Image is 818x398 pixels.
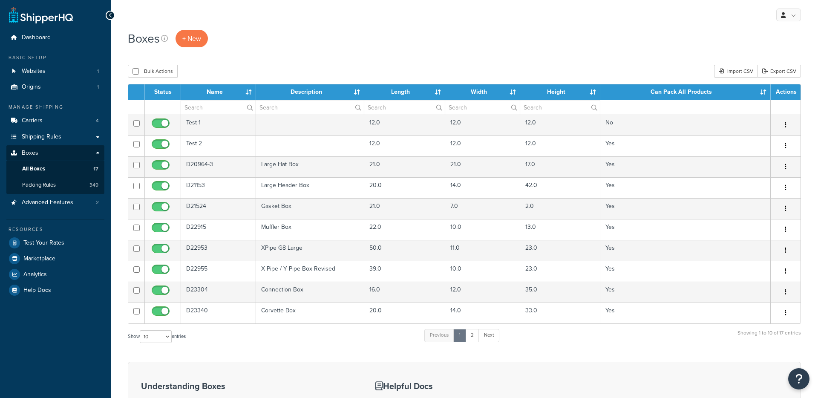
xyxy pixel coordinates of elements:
select: Showentries [140,330,172,343]
a: Dashboard [6,30,104,46]
td: 23.0 [520,240,600,261]
td: 12.0 [445,115,520,136]
th: Height : activate to sort column ascending [520,84,600,100]
a: Marketplace [6,251,104,266]
li: Websites [6,63,104,79]
td: 11.0 [445,240,520,261]
td: 14.0 [445,303,520,323]
div: Import CSV [714,65,758,78]
a: Help Docs [6,283,104,298]
td: Connection Box [256,282,364,303]
td: 12.0 [364,115,445,136]
td: D22953 [181,240,256,261]
span: Advanced Features [22,199,73,206]
td: D23340 [181,303,256,323]
td: D20964-3 [181,156,256,177]
td: 2.0 [520,198,600,219]
td: 20.0 [364,303,445,323]
td: 12.0 [445,136,520,156]
span: Dashboard [22,34,51,41]
div: Manage Shipping [6,104,104,111]
span: Shipping Rules [22,133,61,141]
a: Carriers 4 [6,113,104,129]
li: All Boxes [6,161,104,177]
span: 1 [97,68,99,75]
td: Test 2 [181,136,256,156]
td: 13.0 [520,219,600,240]
input: Search [520,100,599,115]
a: ShipperHQ Home [9,6,73,23]
a: 2 [465,329,479,342]
a: Packing Rules 349 [6,177,104,193]
span: 2 [96,199,99,206]
td: Yes [600,156,771,177]
a: Analytics [6,267,104,282]
td: 21.0 [445,156,520,177]
span: 349 [89,182,98,189]
span: Boxes [22,150,38,157]
td: 17.0 [520,156,600,177]
td: D21153 [181,177,256,198]
td: 35.0 [520,282,600,303]
td: 10.0 [445,261,520,282]
a: Test Your Rates [6,235,104,251]
td: 10.0 [445,219,520,240]
td: 12.0 [445,282,520,303]
td: 21.0 [364,198,445,219]
td: D22915 [181,219,256,240]
td: D21524 [181,198,256,219]
a: Origins 1 [6,79,104,95]
li: Packing Rules [6,177,104,193]
td: D23304 [181,282,256,303]
td: 12.0 [520,115,600,136]
a: Advanced Features 2 [6,195,104,211]
span: Marketplace [23,255,55,262]
td: Yes [600,198,771,219]
input: Search [256,100,363,115]
div: Basic Setup [6,54,104,61]
li: Origins [6,79,104,95]
th: Width : activate to sort column ascending [445,84,520,100]
a: 1 [453,329,466,342]
h1: Boxes [128,30,160,47]
td: Yes [600,261,771,282]
span: Carriers [22,117,43,124]
input: Search [181,100,256,115]
th: Length : activate to sort column ascending [364,84,445,100]
div: Showing 1 to 10 of 17 entries [737,328,801,346]
span: 1 [97,84,99,91]
a: All Boxes 17 [6,161,104,177]
span: + New [182,34,201,43]
td: 23.0 [520,261,600,282]
a: Export CSV [758,65,801,78]
span: Packing Rules [22,182,56,189]
a: Websites 1 [6,63,104,79]
a: Boxes [6,145,104,161]
td: 50.0 [364,240,445,261]
h3: Understanding Boxes [141,381,354,391]
button: Open Resource Center [788,368,809,389]
td: 14.0 [445,177,520,198]
label: Show entries [128,330,186,343]
td: D22955 [181,261,256,282]
td: Yes [600,282,771,303]
th: Description : activate to sort column ascending [256,84,364,100]
a: + New [176,30,208,47]
li: Advanced Features [6,195,104,211]
td: Corvette Box [256,303,364,323]
td: 22.0 [364,219,445,240]
td: 12.0 [364,136,445,156]
span: Analytics [23,271,47,278]
td: Yes [600,219,771,240]
a: Previous [424,329,454,342]
a: Next [478,329,499,342]
td: No [600,115,771,136]
input: Search [364,100,445,115]
span: Origins [22,84,41,91]
span: Test Your Rates [23,239,64,247]
td: Large Hat Box [256,156,364,177]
